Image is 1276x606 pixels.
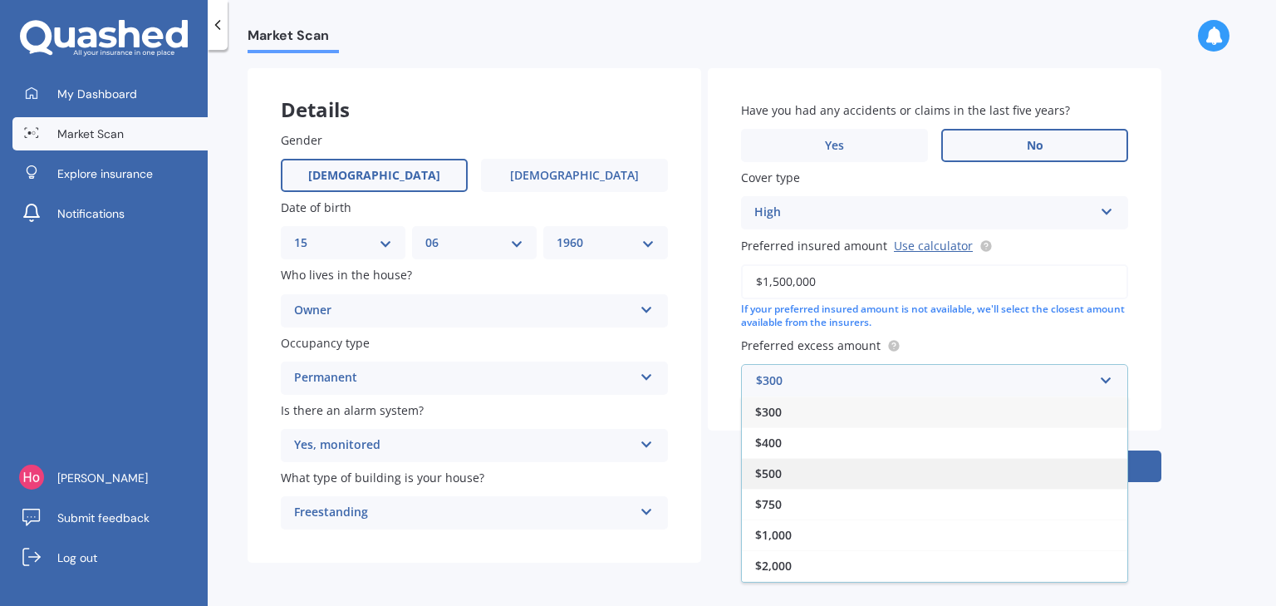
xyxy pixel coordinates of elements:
span: Date of birth [281,200,351,215]
div: Permanent [294,368,633,388]
span: Log out [57,549,97,566]
span: Market Scan [57,126,124,142]
a: Market Scan [12,117,208,150]
span: Preferred excess amount [741,337,881,353]
a: Notifications [12,197,208,230]
a: Submit feedback [12,501,208,535]
span: Cover type [741,170,800,185]
div: If your preferred insured amount is not available, we'll select the closest amount available from... [741,303,1128,331]
span: Yes [825,139,844,153]
div: High [754,203,1093,223]
span: Is there an alarm system? [281,402,424,418]
div: Owner [294,301,633,321]
div: Yes, monitored [294,436,633,456]
span: Explore insurance [57,165,153,182]
span: Who lives in the house? [281,268,412,283]
span: Occupancy type [281,335,370,351]
span: No [1027,139,1043,153]
span: What type of building is your house? [281,470,484,485]
span: Submit feedback [57,510,150,526]
span: My Dashboard [57,86,137,102]
span: Market Scan [248,27,339,50]
a: [PERSON_NAME] [12,461,208,495]
span: $1,000 [755,527,792,543]
span: [PERSON_NAME] [57,470,148,486]
span: Notifications [57,205,125,222]
span: [DEMOGRAPHIC_DATA] [510,169,639,183]
a: My Dashboard [12,77,208,111]
span: $400 [755,435,782,451]
span: Have you had any accidents or claims in the last five years? [741,102,1070,118]
span: [DEMOGRAPHIC_DATA] [308,169,440,183]
span: Preferred insured amount [741,238,887,254]
img: ACg8ocLCQ4jNV5vnuzT3uhbNihuoaAFdPftxqGMM43kYFOY-2i6dQA=s96-c [19,465,44,490]
span: $300 [755,404,782,420]
span: $750 [755,496,782,512]
div: Freestanding [294,503,633,523]
span: Gender [281,132,322,148]
div: Details [248,68,701,118]
span: $500 [755,466,782,481]
a: Explore insurance [12,157,208,190]
input: Enter amount [741,264,1128,299]
span: $2,000 [755,558,792,574]
a: Log out [12,541,208,574]
a: Use calculator [894,238,973,254]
